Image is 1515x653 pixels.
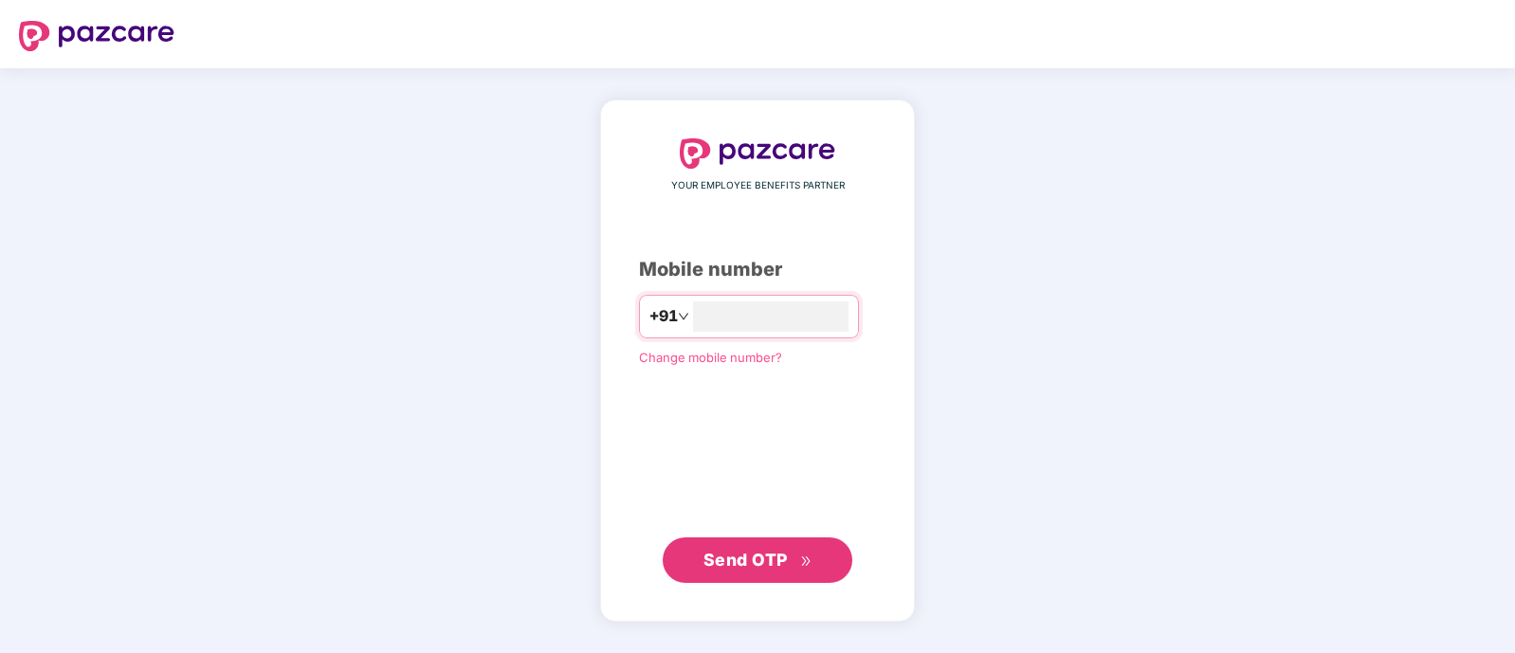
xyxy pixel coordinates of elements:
[19,21,174,51] img: logo
[639,255,876,284] div: Mobile number
[800,555,812,568] span: double-right
[703,550,788,570] span: Send OTP
[649,304,678,328] span: +91
[678,311,689,322] span: down
[663,537,852,583] button: Send OTPdouble-right
[680,138,835,169] img: logo
[639,350,782,365] a: Change mobile number?
[671,178,845,193] span: YOUR EMPLOYEE BENEFITS PARTNER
